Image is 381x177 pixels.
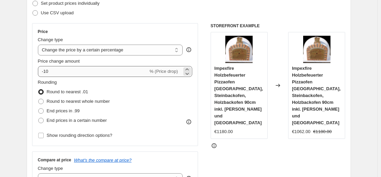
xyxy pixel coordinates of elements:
[38,80,57,85] span: Rounding
[185,46,192,53] div: help
[38,157,71,163] h3: Compare at price
[38,66,148,77] input: -15
[292,66,341,125] span: Impexfire Holzbefeuerter Pizzaofen [GEOGRAPHIC_DATA], Steinbackofen, Holzbackofen 90cm inkl. [PER...
[47,99,110,104] span: Round to nearest whole number
[38,37,63,42] span: Change type
[38,59,80,64] span: Price change amount
[47,118,107,123] span: End prices in a certain number
[74,158,132,163] button: What's the compare at price?
[214,66,263,125] span: Impexfire Holzbefeuerter Pizzaofen [GEOGRAPHIC_DATA], Steinbackofen, Holzbackofen 90cm inkl. [PER...
[303,36,330,63] img: 61FKZtket4L_80x.jpg
[38,29,48,34] h3: Price
[225,36,253,63] img: 61FKZtket4L_80x.jpg
[313,128,331,135] strike: €1180.00
[292,128,310,135] div: €1062.00
[47,89,88,94] span: Round to nearest .01
[214,128,233,135] div: €1180.00
[41,10,74,15] span: Use CSV upload
[47,133,112,138] span: Show rounding direction options?
[38,166,63,171] span: Change type
[211,23,345,29] h6: STOREFRONT EXAMPLE
[47,108,80,113] span: End prices in .99
[41,1,100,6] span: Set product prices individually
[150,69,178,74] span: % (Price drop)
